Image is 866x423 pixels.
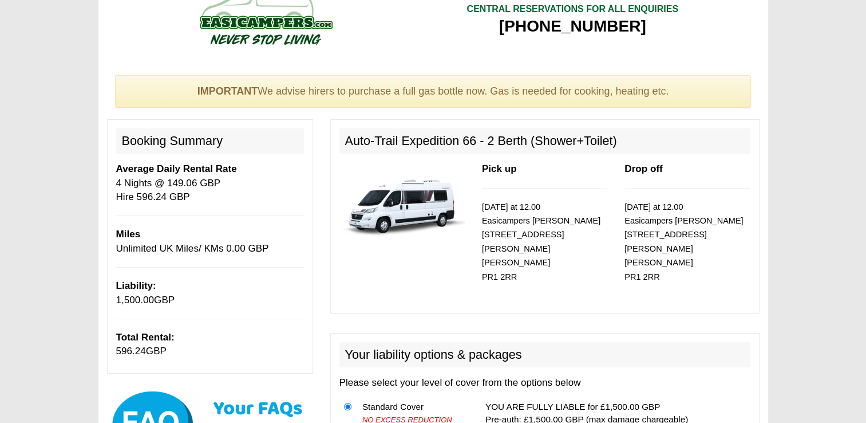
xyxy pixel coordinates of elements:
h2: Booking Summary [116,128,304,154]
div: [PHONE_NUMBER] [466,16,678,37]
span: 1,500.00 [116,295,155,305]
small: [DATE] at 12.00 Easicampers [PERSON_NAME] [STREET_ADDRESS][PERSON_NAME] [PERSON_NAME] PR1 2RR [624,202,743,281]
div: CENTRAL RESERVATIONS FOR ALL ENQUIRIES [466,3,678,16]
span: 596.24 [116,346,146,357]
b: Total Rental: [116,332,175,343]
b: Average Daily Rental Rate [116,163,237,174]
b: Drop off [624,163,662,174]
strong: IMPORTANT [197,85,258,97]
p: 4 Nights @ 149.06 GBP Hire 596.24 GBP [116,162,304,204]
p: GBP [116,279,304,307]
p: Please select your level of cover from the options below [339,376,750,390]
b: Liability: [116,280,156,291]
img: 339.jpg [339,162,465,243]
p: GBP [116,331,304,359]
b: Miles [116,229,141,240]
small: [DATE] at 12.00 Easicampers [PERSON_NAME] [STREET_ADDRESS][PERSON_NAME] [PERSON_NAME] PR1 2RR [482,202,600,281]
h2: Auto-Trail Expedition 66 - 2 Berth (Shower+Toilet) [339,128,750,154]
p: Unlimited UK Miles/ KMs 0.00 GBP [116,228,304,256]
b: Pick up [482,163,517,174]
div: We advise hirers to purchase a full gas bottle now. Gas is needed for cooking, heating etc. [115,75,752,108]
h2: Your liability options & packages [339,342,750,367]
